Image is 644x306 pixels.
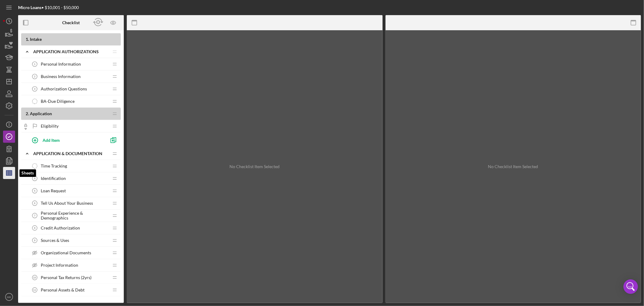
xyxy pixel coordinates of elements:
[41,250,91,255] span: Organizational Documents
[34,63,36,66] tspan: 1
[18,5,41,10] b: Micro Loans
[41,226,80,230] span: Credit Authorization
[41,275,91,280] span: Personal Tax Returns (2yrs)
[41,99,75,104] span: BA-Due Diligence
[27,134,106,146] button: Add Item
[41,74,81,79] span: Business Information
[41,124,59,129] span: Eligibility
[41,188,66,193] span: Loan Request
[33,288,36,291] tspan: 11
[41,86,87,91] span: Authorization Questions
[30,37,42,42] span: Intake
[34,214,36,217] tspan: 7
[107,16,120,30] button: Preview as
[30,111,52,116] span: Application
[41,201,93,206] span: Tell Us About Your Business
[18,5,79,10] div: • $10,001 - $50,000
[623,279,638,294] div: Open Intercom Messenger
[41,164,67,168] span: Time Tracking
[41,62,81,67] span: Personal Information
[41,263,78,268] span: Project Information
[488,164,538,169] div: No Checklist Item Selected
[41,211,109,220] span: Personal Experience & Demographics
[62,20,80,25] b: Checklist
[34,75,36,78] tspan: 2
[41,288,85,292] span: Personal Assets & Debt
[41,238,69,243] span: Sources & Uses
[43,134,60,146] div: Add Item
[34,202,36,205] tspan: 6
[229,164,280,169] div: No Checklist Item Selected
[41,300,99,305] span: Personal Bank Statement (1mo)
[41,176,66,181] span: Identification
[34,189,36,192] tspan: 5
[33,49,109,54] div: Application Authorizations
[33,276,36,279] tspan: 10
[26,111,29,116] span: 2 .
[7,295,11,299] text: MK
[34,177,36,180] tspan: 4
[34,239,36,242] tspan: 9
[3,291,15,303] button: MK
[26,37,29,42] span: 1 .
[34,226,36,229] tspan: 8
[33,151,109,156] div: Application & Documentation
[34,87,36,90] tspan: 3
